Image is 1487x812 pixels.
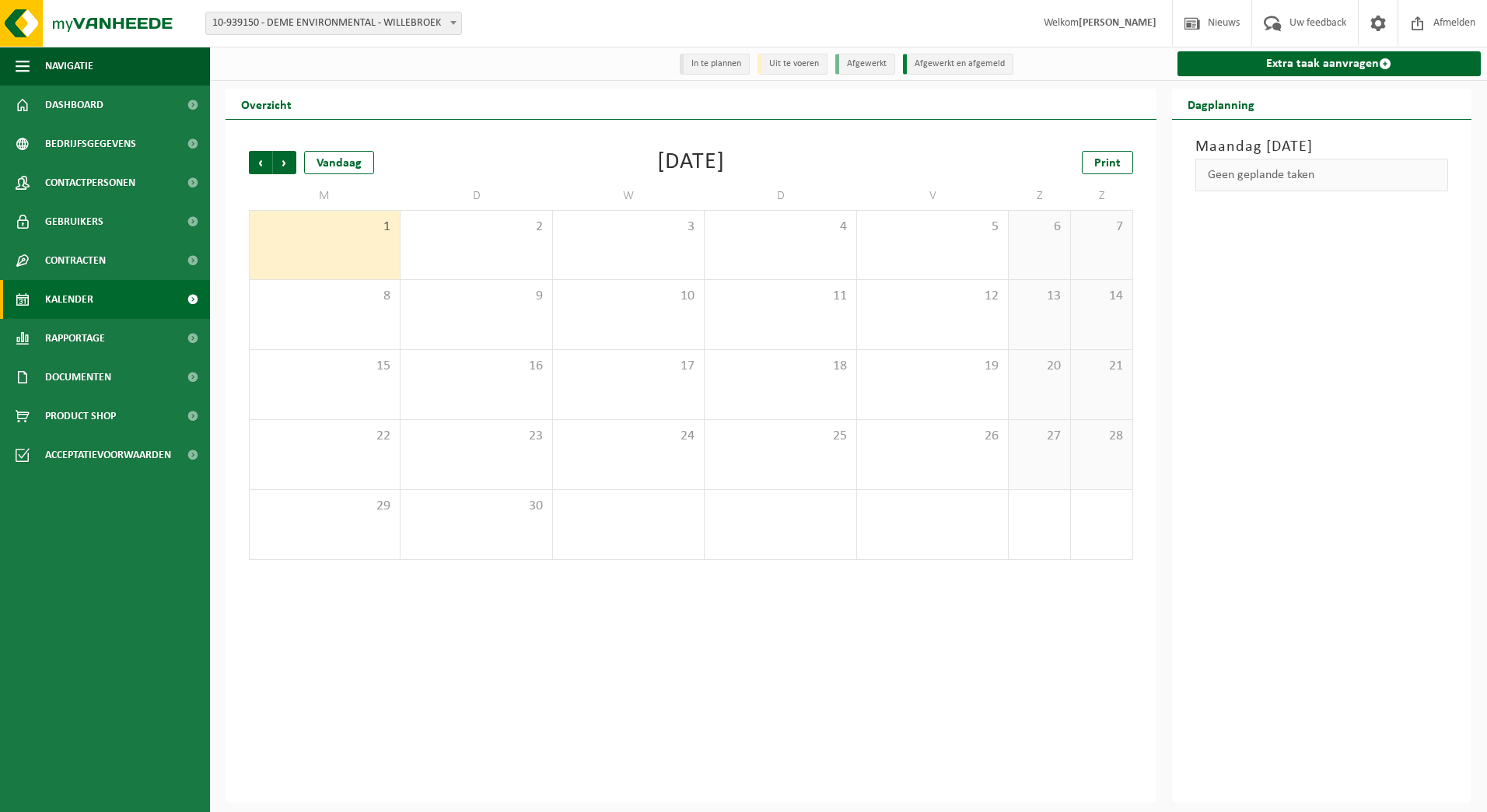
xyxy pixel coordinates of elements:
a: Print [1082,151,1133,174]
span: 16 [408,358,544,375]
a: Extra taak aanvragen [1177,51,1482,76]
span: 26 [865,428,1000,445]
span: Contactpersonen [45,163,135,202]
span: 30 [408,498,544,515]
td: Z [1009,182,1071,210]
td: D [401,182,552,210]
h2: Dagplanning [1172,89,1270,119]
span: 23 [408,428,544,445]
span: 15 [257,358,392,375]
span: Contracten [45,241,106,280]
span: 3 [561,219,696,236]
span: 25 [712,428,848,445]
span: Vorige [249,151,272,174]
span: Gebruikers [45,202,103,241]
span: Volgende [273,151,296,174]
span: 21 [1079,358,1125,375]
li: Afgewerkt [835,54,895,75]
span: 13 [1016,288,1062,305]
span: 20 [1016,358,1062,375]
span: 28 [1079,428,1125,445]
span: Bedrijfsgegevens [45,124,136,163]
li: Uit te voeren [757,54,827,75]
span: 2 [408,219,544,236]
span: Acceptatievoorwaarden [45,436,171,474]
span: 12 [865,288,1000,305]
div: [DATE] [657,151,725,174]
span: 27 [1016,428,1062,445]
span: 10-939150 - DEME ENVIRONMENTAL - WILLEBROEK [206,12,461,34]
div: Vandaag [304,151,374,174]
span: Kalender [45,280,93,319]
li: Afgewerkt en afgemeld [903,54,1013,75]
span: Rapportage [45,319,105,358]
span: 6 [1016,219,1062,236]
span: 4 [712,219,848,236]
span: Print [1094,157,1121,170]
li: In te plannen [680,54,750,75]
div: Geen geplande taken [1195,159,1449,191]
span: 10-939150 - DEME ENVIRONMENTAL - WILLEBROEK [205,12,462,35]
span: 8 [257,288,392,305]
span: 22 [257,428,392,445]
td: M [249,182,401,210]
span: Product Shop [45,397,116,436]
span: 5 [865,219,1000,236]
span: 10 [561,288,696,305]
span: 9 [408,288,544,305]
span: 19 [865,358,1000,375]
span: Navigatie [45,47,93,86]
span: Documenten [45,358,111,397]
td: V [857,182,1009,210]
span: 24 [561,428,696,445]
span: 11 [712,288,848,305]
td: W [553,182,705,210]
span: Dashboard [45,86,103,124]
strong: [PERSON_NAME] [1079,17,1156,29]
span: 17 [561,358,696,375]
h2: Overzicht [226,89,307,119]
td: D [705,182,856,210]
span: 14 [1079,288,1125,305]
span: 29 [257,498,392,515]
h3: Maandag [DATE] [1195,135,1449,159]
span: 18 [712,358,848,375]
span: 1 [257,219,392,236]
span: 7 [1079,219,1125,236]
td: Z [1071,182,1133,210]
